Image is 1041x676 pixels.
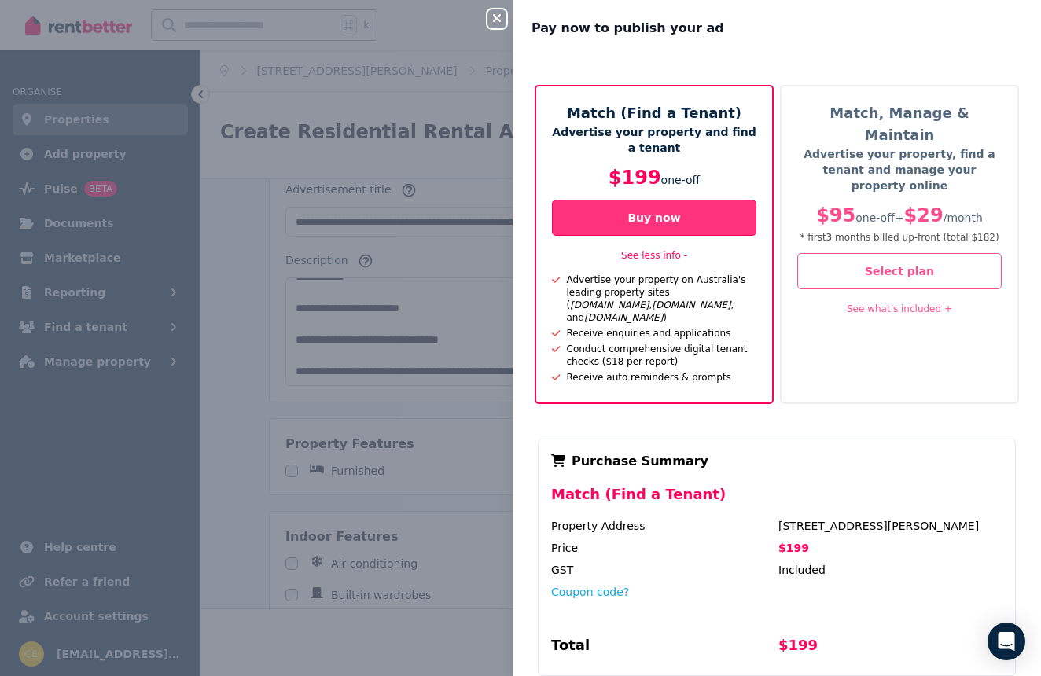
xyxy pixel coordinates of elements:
[532,19,724,38] span: Pay now to publish your ad
[561,371,731,384] div: Receive auto reminders & prompts
[551,483,1002,518] div: Match (Find a Tenant)
[584,312,663,323] i: [DOMAIN_NAME]
[551,584,629,600] button: Coupon code?
[778,634,1002,663] div: $199
[661,174,701,186] span: one-off
[797,253,1002,289] button: Select plan
[797,231,1002,244] p: * first 3 month s billed up-front (total $182 )
[988,623,1025,660] div: Open Intercom Messenger
[797,146,1002,193] p: Advertise your property, find a tenant and manage your property online
[552,102,756,124] h5: Match (Find a Tenant)
[847,303,952,314] a: See what's included +
[552,124,756,156] p: Advertise your property and find a tenant
[561,327,731,340] div: Receive enquiries and applications
[778,562,1002,578] div: Included
[561,343,757,368] div: Conduct comprehensive digital tenant checks ($18 per report)
[561,274,757,324] div: Advertise your property on Australia's leading property sites ( , , and )
[652,299,730,310] i: [DOMAIN_NAME]
[551,540,775,556] div: Price
[551,634,775,663] div: Total
[551,452,1002,471] div: Purchase Summary
[552,200,756,236] button: Buy now
[609,167,661,189] span: $199
[895,211,904,224] span: +
[944,211,983,224] span: / month
[551,562,775,578] div: GST
[797,102,1002,146] h5: Match, Manage & Maintain
[621,250,687,261] a: See less info -
[570,299,649,310] i: [DOMAIN_NAME]
[551,518,775,534] div: Property Address
[816,204,855,226] span: $95
[778,542,809,554] span: $199
[778,518,1002,534] div: [STREET_ADDRESS][PERSON_NAME]
[855,211,895,224] span: one-off
[904,204,944,226] span: $29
